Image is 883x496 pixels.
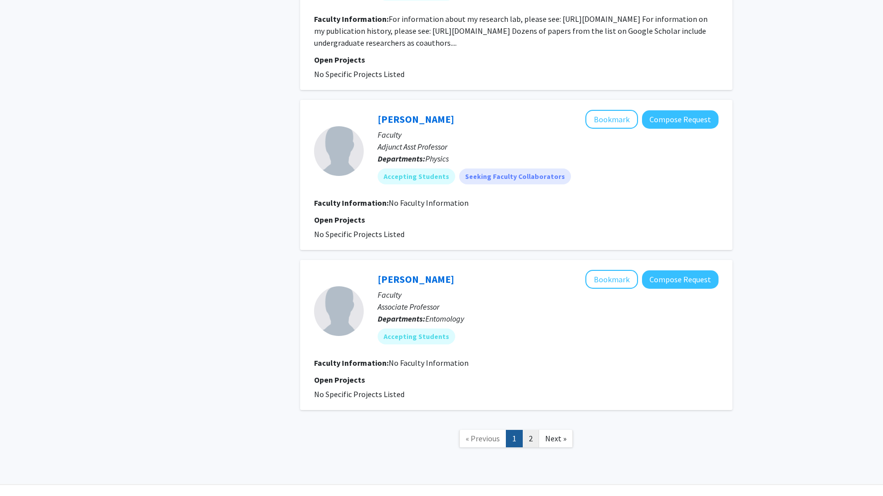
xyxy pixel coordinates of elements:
fg-read-more: For information about my research lab, please see: [URL][DOMAIN_NAME] For information on my publi... [314,14,708,48]
p: Faculty [378,289,719,301]
button: Compose Request to Karin Burghardt [642,270,719,289]
b: Faculty Information: [314,198,389,208]
button: Add Joe Britton to Bookmarks [585,110,638,129]
mat-chip: Seeking Faculty Collaborators [459,168,571,184]
mat-chip: Accepting Students [378,168,455,184]
a: 2 [522,430,539,447]
button: Add Karin Burghardt to Bookmarks [585,270,638,289]
span: No Faculty Information [389,358,469,368]
iframe: Chat [7,451,42,489]
a: [PERSON_NAME] [378,113,454,125]
p: Open Projects [314,214,719,226]
a: Previous Page [459,430,506,447]
p: Open Projects [314,54,719,66]
p: Adjunct Asst Professor [378,141,719,153]
nav: Page navigation [300,420,732,460]
mat-chip: Accepting Students [378,329,455,344]
span: « Previous [466,433,500,443]
button: Compose Request to Joe Britton [642,110,719,129]
span: Physics [425,154,449,164]
p: Open Projects [314,374,719,386]
span: Entomology [425,314,464,324]
span: No Faculty Information [389,198,469,208]
b: Departments: [378,154,425,164]
a: 1 [506,430,523,447]
p: Associate Professor [378,301,719,313]
b: Faculty Information: [314,14,389,24]
span: No Specific Projects Listed [314,389,404,399]
span: No Specific Projects Listed [314,229,404,239]
b: Faculty Information: [314,358,389,368]
p: Faculty [378,129,719,141]
span: No Specific Projects Listed [314,69,404,79]
b: Departments: [378,314,425,324]
span: Next » [545,433,566,443]
a: Next [539,430,573,447]
a: [PERSON_NAME] [378,273,454,285]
